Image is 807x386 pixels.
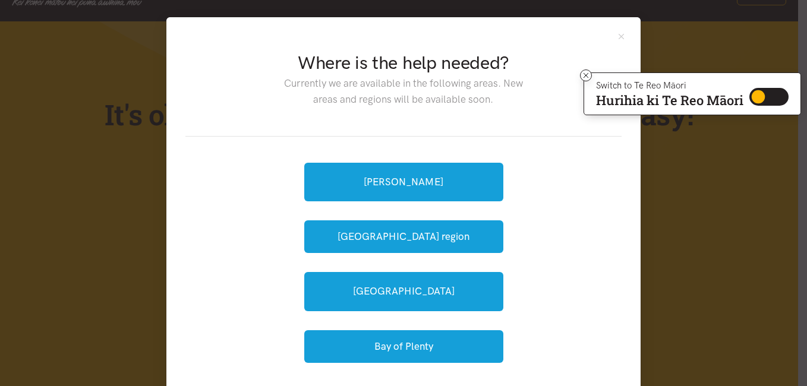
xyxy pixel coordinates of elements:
[275,75,532,107] p: Currently we are available in the following areas. New areas and regions will be available soon.
[304,163,503,201] a: [PERSON_NAME]
[304,330,503,363] button: Bay of Plenty
[304,220,503,253] button: [GEOGRAPHIC_DATA] region
[596,82,743,89] p: Switch to Te Reo Māori
[275,50,532,75] h2: Where is the help needed?
[304,272,503,311] a: [GEOGRAPHIC_DATA]
[596,95,743,106] p: Hurihia ki Te Reo Māori
[616,31,626,42] button: Close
